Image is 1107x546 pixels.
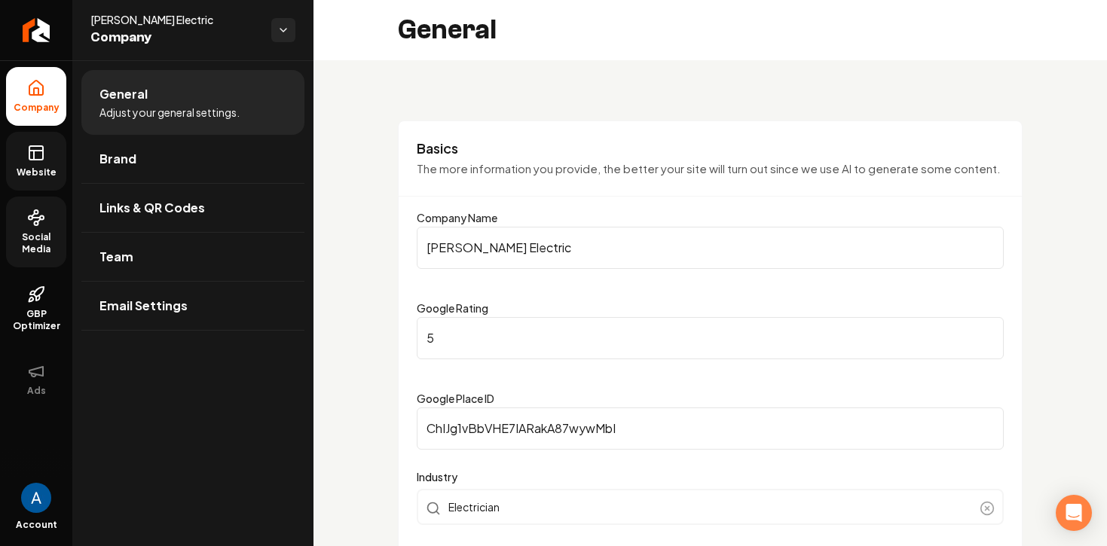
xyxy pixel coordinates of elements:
span: Links & QR Codes [99,199,205,217]
div: Open Intercom Messenger [1056,495,1092,531]
span: Team [99,248,133,266]
span: General [99,85,148,103]
input: Google Rating [417,317,1004,359]
span: Ads [21,385,52,397]
img: Rebolt Logo [23,18,50,42]
label: Google Rating [417,301,488,315]
a: Website [6,132,66,191]
label: Company Name [417,211,497,224]
span: Brand [99,150,136,168]
input: Google Place ID [417,407,1004,450]
label: Industry [417,468,1004,486]
span: Company [8,102,66,114]
img: Andrew Magana [21,483,51,513]
span: GBP Optimizer [6,308,66,332]
h3: Basics [417,139,1004,157]
input: Company Name [417,227,1004,269]
button: Ads [6,350,66,409]
label: Google Place ID [417,392,494,405]
span: Social Media [6,231,66,255]
span: Adjust your general settings. [99,105,240,120]
a: Links & QR Codes [81,184,304,232]
span: [PERSON_NAME] Electric [90,12,259,27]
button: Open user button [21,483,51,513]
p: The more information you provide, the better your site will turn out since we use AI to generate ... [417,160,1004,178]
a: GBP Optimizer [6,273,66,344]
a: Team [81,233,304,281]
h2: General [398,15,497,45]
span: Website [11,166,63,178]
span: Email Settings [99,297,188,315]
span: Company [90,27,259,48]
a: Email Settings [81,282,304,330]
a: Social Media [6,197,66,267]
a: Brand [81,135,304,183]
span: Account [16,519,57,531]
